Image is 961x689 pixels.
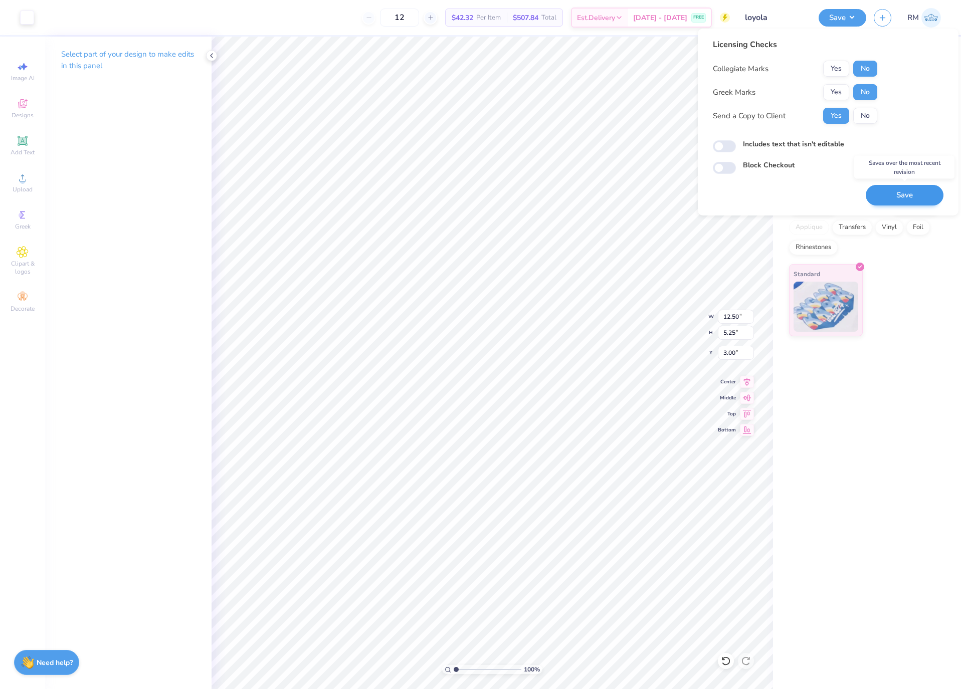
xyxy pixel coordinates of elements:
label: Block Checkout [743,160,795,170]
span: FREE [693,14,704,21]
label: Includes text that isn't editable [743,139,844,149]
span: Top [718,410,736,417]
img: Standard [794,282,858,332]
button: Save [819,9,866,27]
span: Est. Delivery [577,13,615,23]
div: Send a Copy to Client [713,110,786,122]
input: – – [380,9,419,27]
a: RM [907,8,941,28]
p: Select part of your design to make edits in this panel [61,49,196,72]
span: Decorate [11,305,35,313]
button: No [853,84,877,100]
div: Vinyl [875,220,903,235]
div: Rhinestones [789,240,838,255]
button: No [853,61,877,77]
button: Yes [823,108,849,124]
strong: Need help? [37,658,73,667]
span: Middle [718,394,736,401]
span: RM [907,12,919,24]
span: Designs [12,111,34,119]
span: Clipart & logos [5,260,40,276]
div: Foil [906,220,930,235]
div: Transfers [832,220,872,235]
button: Yes [823,84,849,100]
span: Standard [794,269,820,279]
div: Applique [789,220,829,235]
img: Ronald Manipon [921,8,941,28]
div: Licensing Checks [713,39,877,51]
span: Greek [15,222,31,231]
span: Center [718,378,736,385]
button: Yes [823,61,849,77]
span: [DATE] - [DATE] [633,13,687,23]
div: Collegiate Marks [713,63,768,75]
button: No [853,108,877,124]
input: Untitled Design [737,8,811,28]
div: Greek Marks [713,87,755,98]
span: Total [541,13,556,23]
span: Upload [13,185,33,193]
button: Save [866,185,943,205]
span: Per Item [476,13,501,23]
span: Image AI [11,74,35,82]
span: $507.84 [513,13,538,23]
span: $42.32 [452,13,473,23]
span: 100 % [524,665,540,674]
span: Add Text [11,148,35,156]
span: Bottom [718,426,736,433]
div: Saves over the most recent revision [854,156,954,179]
